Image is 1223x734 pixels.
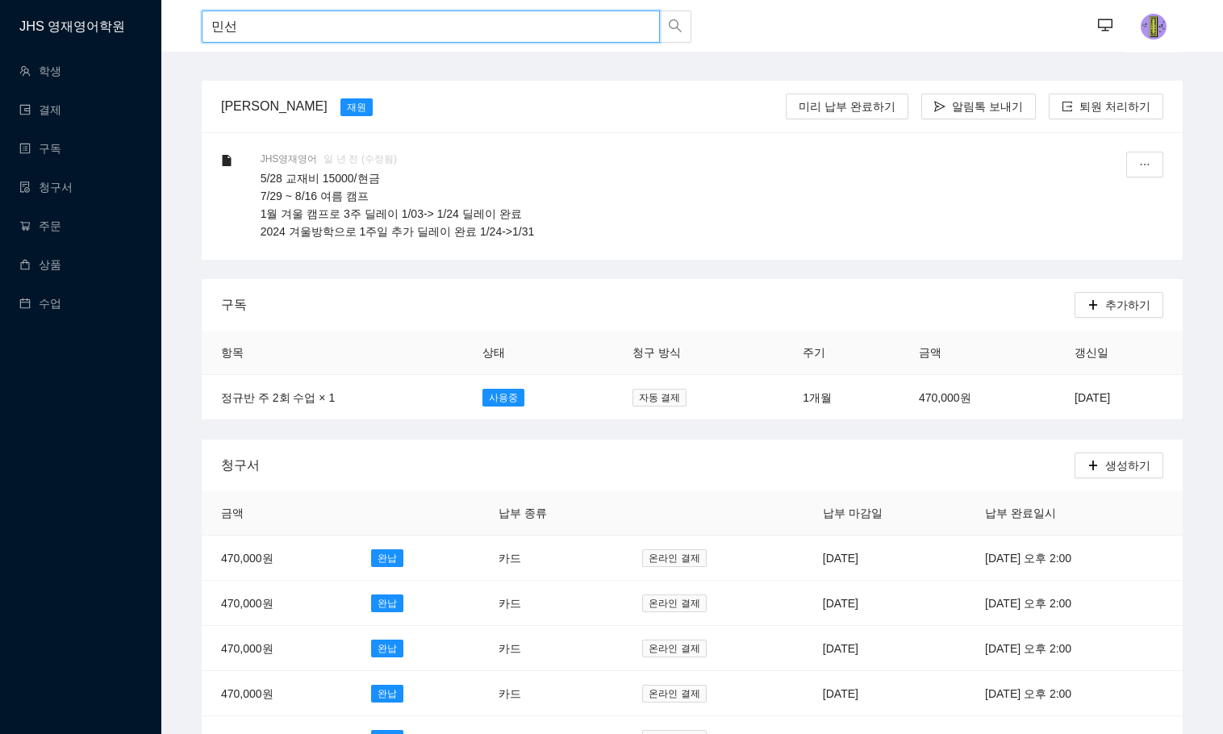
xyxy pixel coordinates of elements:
[202,331,463,375] th: 항목
[783,375,900,420] td: 1개월
[804,581,966,626] td: [DATE]
[952,98,1023,115] span: 알림톡 보내기
[19,142,61,155] a: profile구독
[1126,152,1163,177] button: ellipsis
[613,331,784,375] th: 청구 방식
[479,491,623,536] th: 납부 종류
[202,626,352,671] td: 470,000원
[1087,460,1099,473] span: plus
[1141,14,1167,40] img: photo.jpg
[19,103,61,116] a: wallet결제
[202,375,463,420] td: 정규반 주 2회 수업 × 1
[1055,375,1183,420] td: [DATE]
[900,331,1055,375] th: 금액
[786,94,908,119] button: 미리 납부 완료하기
[261,152,324,166] span: JHS영재영어
[202,10,660,43] input: 학생명 또는 보호자 핸드폰번호로 검색하세요
[966,491,1183,536] th: 납부 완료일시
[804,626,966,671] td: [DATE]
[783,331,900,375] th: 주기
[463,331,612,375] th: 상태
[1139,159,1150,172] span: ellipsis
[479,536,623,581] td: 카드
[1075,452,1163,478] button: plus생성하기
[1089,10,1121,42] button: desktop
[202,581,352,626] td: 470,000원
[19,181,73,194] a: file-done청구서
[202,491,352,536] th: 금액
[642,685,706,703] span: 온라인 결제
[966,626,1183,671] td: [DATE] 오후 2:00
[221,442,1075,488] div: 청구서
[1079,98,1150,115] span: 퇴원 처리하기
[1105,457,1150,474] span: 생성하기
[900,375,1055,420] td: 470,000원
[642,594,706,612] span: 온라인 결제
[371,549,403,567] span: 완납
[323,153,358,165] span: 일 년 전
[221,282,1075,327] div: 구독
[261,169,1085,240] p: 5/28 교재비 15000/현금 7/29 ~ 8/16 여름 캠프 1월 겨울 캠프로 3주 딜레이 1/03-> 1/24 딜레이 완료 2024 겨울방학으로 1주일 추가 딜레이 완료...
[1105,296,1150,314] span: 추가하기
[371,594,403,612] span: 완납
[19,219,61,232] a: shopping-cart주문
[202,536,352,581] td: 470,000원
[966,536,1183,581] td: [DATE] 오후 2:00
[1055,331,1183,375] th: 갱신일
[371,685,403,703] span: 완납
[659,10,691,43] button: search
[804,536,966,581] td: [DATE]
[1049,94,1163,119] button: export퇴원 처리하기
[479,626,623,671] td: 카드
[804,671,966,716] td: [DATE]
[632,389,687,407] span: 자동 결제
[479,671,623,716] td: 카드
[966,671,1183,716] td: [DATE] 오후 2:00
[479,581,623,626] td: 카드
[371,640,403,657] span: 완납
[215,96,334,116] div: [PERSON_NAME]
[642,640,706,657] span: 온라인 결제
[1087,299,1099,312] span: plus
[642,549,706,567] span: 온라인 결제
[804,491,966,536] th: 납부 마감일
[221,155,232,166] span: file
[934,101,945,114] span: send
[921,94,1036,119] button: send알림톡 보내기
[19,297,61,310] a: calendar수업
[668,19,682,35] span: search
[1098,18,1112,35] span: desktop
[340,98,373,116] span: 재원
[482,389,524,407] span: 사용중
[1075,292,1163,318] button: plus추가하기
[19,258,61,271] a: shopping상품
[361,153,397,165] span: (수정됨)
[202,671,352,716] td: 470,000원
[799,98,895,115] span: 미리 납부 완료하기
[1062,101,1073,114] span: export
[19,65,61,77] a: team학생
[966,581,1183,626] td: [DATE] 오후 2:00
